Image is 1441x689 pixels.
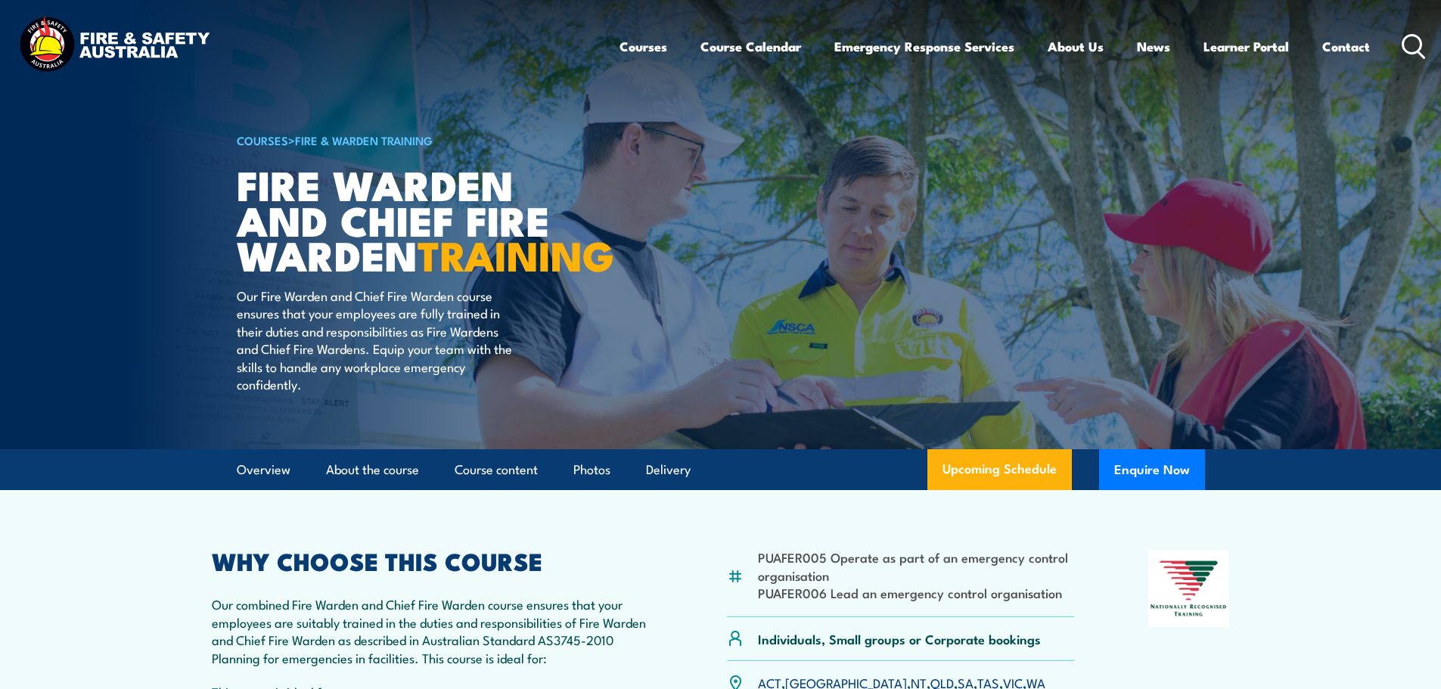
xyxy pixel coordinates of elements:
h1: Fire Warden and Chief Fire Warden [237,166,610,272]
a: Course Calendar [700,26,801,67]
li: PUAFER006 Lead an emergency control organisation [758,584,1075,601]
a: Upcoming Schedule [927,449,1072,490]
a: Course content [455,450,538,490]
a: Courses [620,26,667,67]
p: Individuals, Small groups or Corporate bookings [758,630,1041,647]
button: Enquire Now [1099,449,1205,490]
h6: > [237,131,610,149]
a: About the course [326,450,419,490]
p: Our combined Fire Warden and Chief Fire Warden course ensures that your employees are suitably tr... [212,595,654,666]
a: News [1137,26,1170,67]
a: Fire & Warden Training [295,132,433,148]
p: Our Fire Warden and Chief Fire Warden course ensures that your employees are fully trained in the... [237,287,513,393]
a: Photos [573,450,610,490]
a: Delivery [646,450,691,490]
strong: TRAINING [418,222,614,285]
a: Contact [1322,26,1370,67]
a: COURSES [237,132,288,148]
img: Nationally Recognised Training logo. [1148,550,1230,627]
a: About Us [1048,26,1104,67]
a: Learner Portal [1203,26,1289,67]
a: Overview [237,450,290,490]
h2: WHY CHOOSE THIS COURSE [212,550,654,571]
a: Emergency Response Services [834,26,1014,67]
li: PUAFER005 Operate as part of an emergency control organisation [758,548,1075,584]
